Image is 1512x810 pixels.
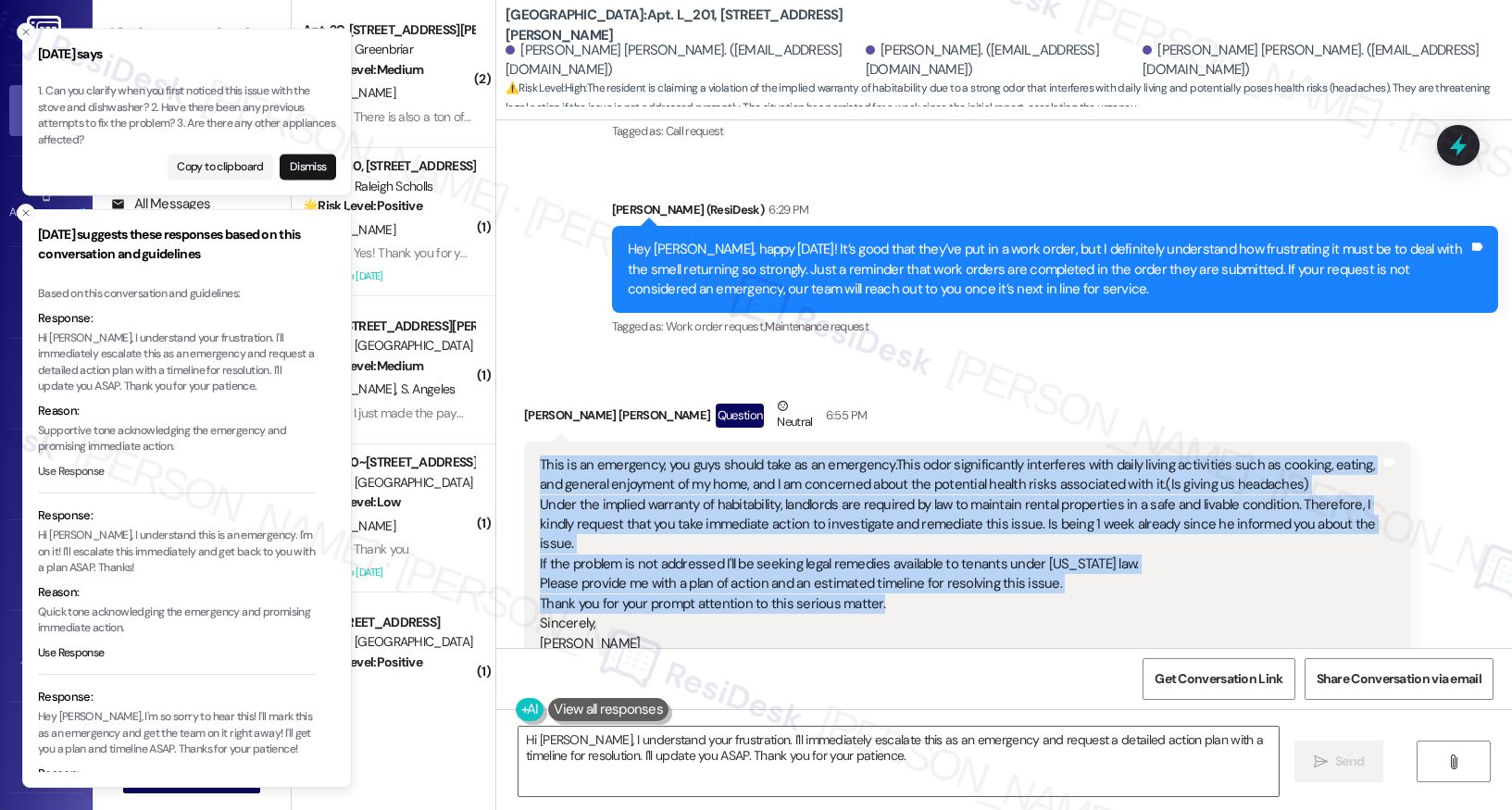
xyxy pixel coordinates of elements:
[612,313,1498,340] div: Tagged as:
[303,405,485,421] div: 6:03 PM: I just made the payment
[38,528,316,577] p: Hi [PERSON_NAME], I understand this is an emergency. I'm on it! I'll escalate this immediately an...
[1335,752,1364,771] span: Send
[1317,669,1481,689] span: Share Conversation via email
[1446,754,1460,769] i: 
[9,85,83,135] a: Inbox
[38,506,316,525] div: Response:
[866,41,1138,81] div: [PERSON_NAME]. ([EMAIL_ADDRESS][DOMAIN_NAME])
[38,330,316,395] p: Hi [PERSON_NAME], I understand your frustration. I'll immediately escalate this as an emergency a...
[628,240,1468,299] div: Hey [PERSON_NAME], happy [DATE]! It’s good that they’ve put in a work order, but I definitely und...
[38,464,105,480] button: Use Response
[38,309,316,328] div: Response:
[666,318,766,334] span: Work order request ,
[303,221,395,238] span: [PERSON_NAME]
[303,473,474,492] div: Property: [GEOGRAPHIC_DATA]
[9,268,83,318] a: Site Visit •
[303,453,474,472] div: Apt. 3240~[STREET_ADDRESS]
[280,155,336,181] button: Dismiss
[303,244,503,261] div: 6:54 PM: Yes! Thank you for you help!
[519,727,1279,796] textarea: Hi [PERSON_NAME], I understand your frustration. I'll immediately escalate this as an emergency a...
[821,405,867,425] div: 6:55 PM
[764,200,808,219] div: 6:29 PM
[38,83,336,148] p: 1. Can you clarify when you first noticed this issue with the stove and dishwasher? 2. Have there...
[506,79,1512,118] span: : The resident is claiming a violation of the implied warranty of habitability due to a strong od...
[303,517,395,534] span: [PERSON_NAME]
[1314,754,1328,769] i: 
[38,583,316,602] div: Reason:
[303,336,474,355] div: Property: [GEOGRAPHIC_DATA]
[9,358,83,408] a: Insights •
[1294,741,1384,782] button: Send
[765,318,868,334] span: Maintenance request
[303,654,422,670] strong: 🌟 Risk Level: Positive
[38,44,336,64] h3: [DATE] says
[401,380,456,397] span: S. Angeles
[38,765,316,783] div: Reason:
[303,61,423,78] strong: 🔧 Risk Level: Medium
[38,604,316,637] p: Quick tone acknowledging the emergency and promising immediate action.
[17,23,35,42] button: Close toast
[1155,669,1282,689] span: Get Conversation Link
[303,177,474,196] div: Property: Raleigh Scholls
[1143,658,1294,700] button: Get Conversation Link
[303,197,422,214] strong: 🌟 Risk Level: Positive
[38,709,316,758] p: Hey [PERSON_NAME], I'm so sorry to hear this! I'll mark this as an emergency and get the team on ...
[303,156,474,176] div: Apt. C~110, [STREET_ADDRESS]
[540,455,1381,654] div: This is an emergency, you guys should take as an emergency.This odor significantly interferes wit...
[301,265,476,288] div: Archived on [DATE]
[716,404,765,427] div: Question
[9,449,83,499] a: Buildings
[17,204,35,222] button: Close toast
[168,155,274,181] button: Copy to clipboard
[506,41,861,81] div: [PERSON_NAME] [PERSON_NAME]. ([EMAIL_ADDRESS][DOMAIN_NAME])
[303,613,474,632] div: Apt. [STREET_ADDRESS]
[1143,41,1498,81] div: [PERSON_NAME] [PERSON_NAME]. ([EMAIL_ADDRESS][DOMAIN_NAME])
[38,225,316,264] h3: [DATE] suggests these responses based on this conversation and guidelines
[303,84,395,101] span: [PERSON_NAME]
[38,645,105,662] button: Use Response
[506,81,585,95] strong: ⚠️ Risk Level: High
[506,6,876,45] b: [GEOGRAPHIC_DATA]: Apt. L_201, [STREET_ADDRESS][PERSON_NAME]
[301,561,476,584] div: Archived on [DATE]
[303,357,423,374] strong: 🔧 Risk Level: Medium
[38,688,316,706] div: Response:
[773,396,816,435] div: Neutral
[612,118,1498,144] div: Tagged as:
[38,402,316,420] div: Reason:
[303,541,408,557] div: 5:59 PM: Thank you
[303,20,474,40] div: Apt. 20, [STREET_ADDRESS][PERSON_NAME]
[666,123,724,139] span: Call request
[303,317,474,336] div: Apt. 6, [STREET_ADDRESS][PERSON_NAME]
[9,722,83,772] a: Account
[524,396,1410,442] div: [PERSON_NAME] [PERSON_NAME]
[612,200,1498,226] div: [PERSON_NAME] (ResiDesk)
[303,632,474,652] div: Property: [GEOGRAPHIC_DATA]
[1305,658,1493,700] button: Share Conversation via email
[303,40,474,59] div: Property: Greenbriar
[303,493,401,510] strong: 💡 Risk Level: Low
[38,423,316,455] p: Supportive tone acknowledging the emergency and promising immediate action.
[38,286,316,303] div: Based on this conversation and guidelines:
[9,631,83,681] a: Templates •
[9,541,83,591] a: Leads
